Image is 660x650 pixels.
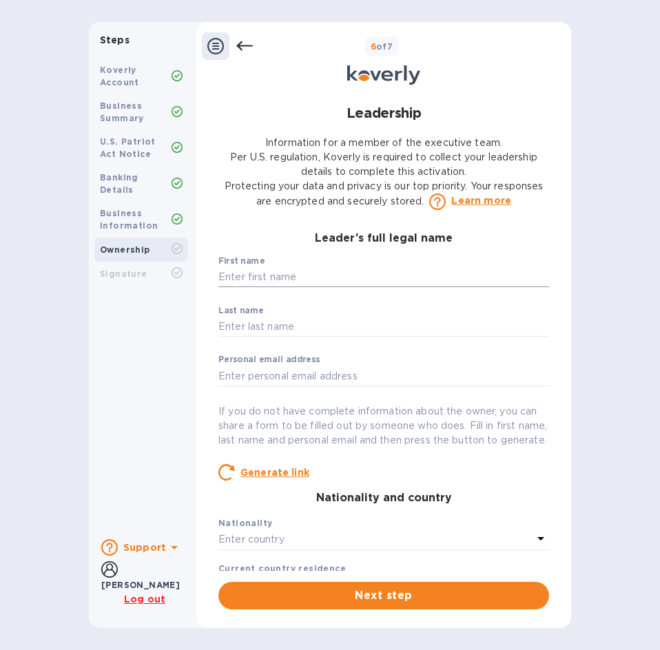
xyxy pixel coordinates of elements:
[218,232,549,245] h3: Leader’s full legal name
[218,404,549,448] p: If you do not have complete information about the owner, you can share a form to be filled out by...
[451,193,511,207] a: Learn more
[218,518,272,528] b: Nationality
[371,41,393,52] b: of 7
[218,532,285,547] p: Enter country
[218,317,549,337] input: Enter last name
[100,172,138,195] b: Banking Details
[100,269,147,279] b: Signature
[124,594,165,605] u: Log out
[218,267,549,288] input: Enter first name
[218,306,264,315] label: Last name
[218,492,549,505] h3: Nationality and country
[100,208,158,231] b: Business Information
[371,41,376,52] span: 6
[100,101,144,123] b: Business Summary
[218,257,265,265] label: First name
[218,366,549,386] input: Enter personal email address
[100,65,139,87] b: Koverly Account
[218,582,549,609] button: Next step
[100,244,150,255] b: Ownership
[100,136,156,159] b: U.S. Patriot Act Notice
[123,542,166,553] b: Support
[240,467,309,478] u: Generate link
[218,136,549,210] p: Information for a member of the executive team. Per U.S. regulation, Koverly is required to colle...
[229,587,538,604] span: Next step
[101,580,180,590] b: [PERSON_NAME]
[347,96,422,130] h1: Leadership
[218,563,346,574] b: Current country residence
[100,34,130,45] b: Steps
[218,356,320,364] label: Personal email address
